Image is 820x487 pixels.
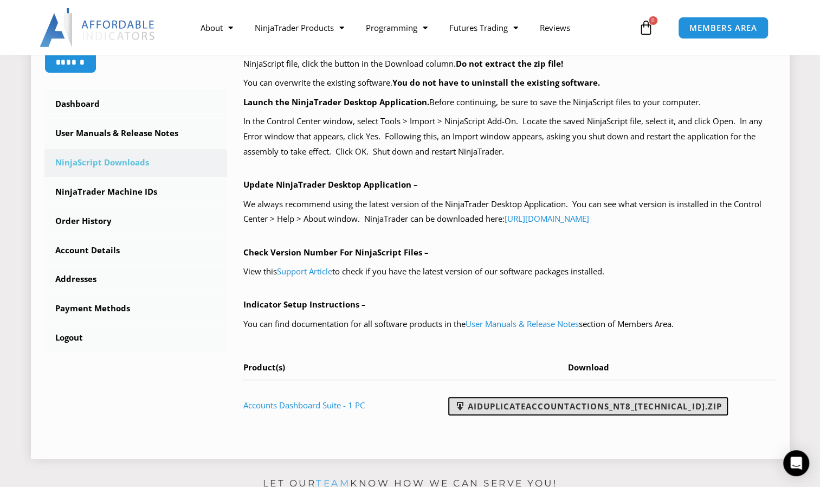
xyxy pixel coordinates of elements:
a: About [190,15,244,40]
a: Addresses [44,265,228,293]
a: 0 [622,12,670,43]
b: Update NinjaTrader Desktop Application – [243,179,418,190]
b: You do not have to uninstall the existing software. [392,77,600,88]
nav: Menu [190,15,636,40]
a: Account Details [44,236,228,265]
a: Programming [355,15,438,40]
b: Do not extract the zip file! [456,58,563,69]
img: LogoAI | Affordable Indicators – NinjaTrader [40,8,156,47]
a: Reviews [529,15,581,40]
p: We always recommend using the latest version of the NinjaTrader Desktop Application. You can see ... [243,197,776,227]
a: Logout [44,324,228,352]
b: Check Version Number For NinjaScript Files – [243,247,429,258]
p: You can find documentation for all software products in the section of Members Area. [243,317,776,332]
a: NinjaTrader Products [244,15,355,40]
p: View this to check if you have the latest version of our software packages installed. [243,264,776,279]
span: Download [568,362,609,373]
a: Accounts Dashboard Suite - 1 PC [243,400,365,411]
p: Before continuing, be sure to save the NinjaScript files to your computer. [243,95,776,110]
a: Payment Methods [44,294,228,323]
a: AIDuplicateAccountActions_NT8_[TECHNICAL_ID].zip [448,397,728,415]
nav: Account pages [44,90,228,352]
a: Order History [44,207,228,235]
span: MEMBERS AREA [689,24,757,32]
a: Dashboard [44,90,228,118]
a: Futures Trading [438,15,529,40]
a: [URL][DOMAIN_NAME] [505,213,589,224]
p: You can overwrite the existing software. [243,75,776,91]
a: User Manuals & Release Notes [44,119,228,148]
b: Indicator Setup Instructions – [243,299,366,310]
a: NinjaTrader Machine IDs [44,178,228,206]
b: Launch the NinjaTrader Desktop Application. [243,97,429,107]
a: Support Article [277,266,332,277]
div: Open Intercom Messenger [783,450,809,476]
p: Your purchased products with available NinjaScript downloads are listed in the table below, at th... [243,41,776,72]
span: 0 [649,16,657,25]
a: NinjaScript Downloads [44,149,228,177]
span: Product(s) [243,362,285,373]
a: User Manuals & Release Notes [466,318,579,329]
p: In the Control Center window, select Tools > Import > NinjaScript Add-On. Locate the saved NinjaS... [243,114,776,159]
a: MEMBERS AREA [678,17,769,39]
